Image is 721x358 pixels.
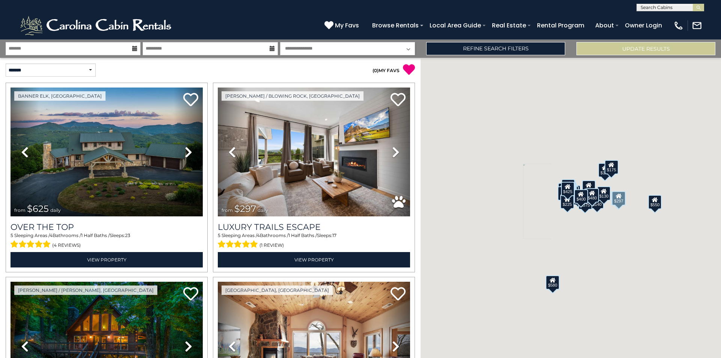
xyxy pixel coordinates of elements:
[582,180,596,195] div: $349
[561,179,575,193] div: $125
[373,68,400,73] a: (0)MY FAVS
[648,195,662,209] div: $550
[426,19,485,32] a: Local Area Guide
[125,233,130,238] span: 23
[391,286,406,302] a: Add to favorites
[183,286,198,302] a: Add to favorites
[52,240,81,250] span: (4 reviews)
[597,186,611,201] div: $130
[426,42,565,55] a: Refine Search Filters
[11,233,13,238] span: 5
[222,207,233,213] span: from
[374,68,377,73] span: 0
[222,91,364,101] a: [PERSON_NAME] / Blowing Rock, [GEOGRAPHIC_DATA]
[368,19,422,32] a: Browse Rentals
[14,91,106,101] a: Banner Elk, [GEOGRAPHIC_DATA]
[222,285,333,295] a: [GEOGRAPHIC_DATA], [GEOGRAPHIC_DATA]
[373,68,379,73] span: ( )
[11,232,203,250] div: Sleeping Areas / Bathrooms / Sleeps:
[546,275,559,289] div: $580
[576,42,715,55] button: Update Results
[288,233,317,238] span: 1 Half Baths /
[218,232,410,250] div: Sleeping Areas / Bathrooms / Sleeps:
[19,14,175,37] img: White-1-2.png
[560,195,574,209] div: $225
[259,240,284,250] span: (1 review)
[391,92,406,108] a: Add to favorites
[11,222,203,232] a: Over The Top
[14,207,26,213] span: from
[692,20,702,31] img: mail-regular-white.png
[218,252,410,267] a: View Property
[332,233,336,238] span: 17
[585,188,599,202] div: $480
[218,233,220,238] span: 5
[218,222,410,232] a: Luxury Trails Escape
[81,233,110,238] span: 1 Half Baths /
[673,20,684,31] img: phone-regular-white.png
[324,21,361,30] a: My Favs
[335,21,359,30] span: My Favs
[605,160,618,174] div: $175
[598,163,612,177] div: $175
[574,189,588,203] div: $400
[218,88,410,216] img: thumbnail_168695581.jpeg
[590,194,604,208] div: $140
[558,186,571,200] div: $230
[50,207,61,213] span: daily
[561,181,575,196] div: $425
[533,19,588,32] a: Rental Program
[234,203,256,214] span: $297
[258,207,268,213] span: daily
[27,203,49,214] span: $625
[591,19,618,32] a: About
[50,233,53,238] span: 4
[612,191,625,205] div: $297
[257,233,260,238] span: 4
[578,195,592,209] div: $375
[488,19,530,32] a: Real Estate
[11,88,203,216] img: thumbnail_167153549.jpeg
[621,19,666,32] a: Owner Login
[11,252,203,267] a: View Property
[183,92,198,108] a: Add to favorites
[14,285,157,295] a: [PERSON_NAME] / [PERSON_NAME], [GEOGRAPHIC_DATA]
